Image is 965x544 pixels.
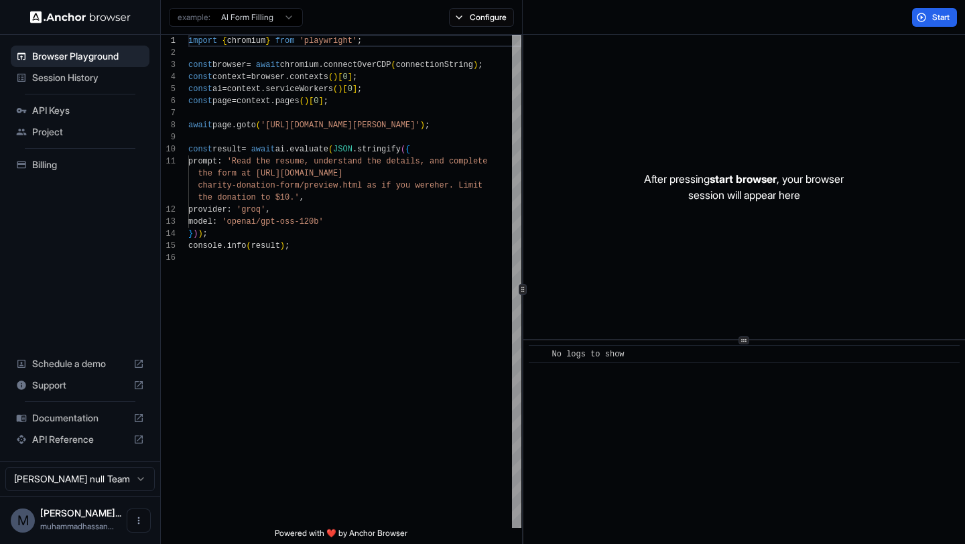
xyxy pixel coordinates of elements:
[552,350,625,359] span: No logs to show
[405,145,410,154] span: {
[127,508,151,533] button: Open menu
[391,60,396,70] span: (
[188,205,227,214] span: provider
[193,229,198,239] span: )
[212,217,217,226] span: :
[246,241,251,251] span: (
[178,12,210,23] span: example:
[357,36,362,46] span: ;
[198,193,299,202] span: the donation to $10.'
[30,11,131,23] img: Anchor Logo
[275,96,300,106] span: pages
[212,145,241,154] span: result
[420,121,425,130] span: )
[161,35,176,47] div: 1
[161,204,176,216] div: 12
[188,72,212,82] span: const
[32,158,144,172] span: Billing
[212,60,246,70] span: browser
[161,71,176,83] div: 4
[300,96,304,106] span: (
[251,145,275,154] span: await
[251,241,280,251] span: result
[11,100,149,121] div: API Keys
[265,36,270,46] span: }
[256,121,261,130] span: (
[161,83,176,95] div: 5
[161,155,176,167] div: 11
[473,60,478,70] span: )
[328,145,333,154] span: (
[348,84,352,94] span: 0
[333,145,352,154] span: JSON
[222,217,323,226] span: 'openai/gpt-oss-120b'
[161,59,176,71] div: 3
[212,72,246,82] span: context
[285,145,289,154] span: .
[328,72,333,82] span: (
[188,121,212,130] span: await
[280,60,319,70] span: chromium
[188,36,217,46] span: import
[227,157,468,166] span: 'Read the resume, understand the details, and comp
[401,145,405,154] span: (
[275,528,407,544] span: Powered with ❤️ by Anchor Browser
[318,60,323,70] span: .
[338,72,342,82] span: [
[188,241,222,251] span: console
[246,72,251,82] span: =
[237,121,256,130] span: goto
[32,104,144,117] span: API Keys
[275,36,295,46] span: from
[270,96,275,106] span: .
[352,84,357,94] span: ]
[352,145,357,154] span: .
[265,205,270,214] span: ,
[40,521,114,531] span: muhammadhassanchannel786@gmail.com
[188,96,212,106] span: const
[232,96,237,106] span: =
[198,181,434,190] span: charity-donation-form/preview.html as if you were
[222,36,227,46] span: {
[11,429,149,450] div: API Reference
[932,12,951,23] span: Start
[161,131,176,143] div: 9
[309,96,314,106] span: [
[285,72,289,82] span: .
[161,119,176,131] div: 8
[32,411,128,425] span: Documentation
[222,84,227,94] span: =
[265,84,333,94] span: serviceWorkers
[188,217,212,226] span: model
[161,216,176,228] div: 13
[40,507,121,519] span: Muhammad Hassan null
[232,121,237,130] span: .
[212,84,222,94] span: ai
[11,46,149,67] div: Browser Playground
[280,241,285,251] span: )
[318,96,323,106] span: ]
[535,348,542,361] span: ​
[256,60,280,70] span: await
[188,84,212,94] span: const
[304,96,309,106] span: )
[203,229,208,239] span: ;
[912,8,957,27] button: Start
[227,205,232,214] span: :
[468,157,488,166] span: lete
[188,229,193,239] span: }
[161,95,176,107] div: 6
[352,72,357,82] span: ;
[32,433,128,446] span: API Reference
[478,60,482,70] span: ;
[275,145,285,154] span: ai
[289,145,328,154] span: evaluate
[241,145,246,154] span: =
[434,181,482,190] span: her. Limit
[11,407,149,429] div: Documentation
[357,145,401,154] span: stringify
[348,72,352,82] span: ]
[227,36,266,46] span: chromium
[342,72,347,82] span: 0
[212,121,232,130] span: page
